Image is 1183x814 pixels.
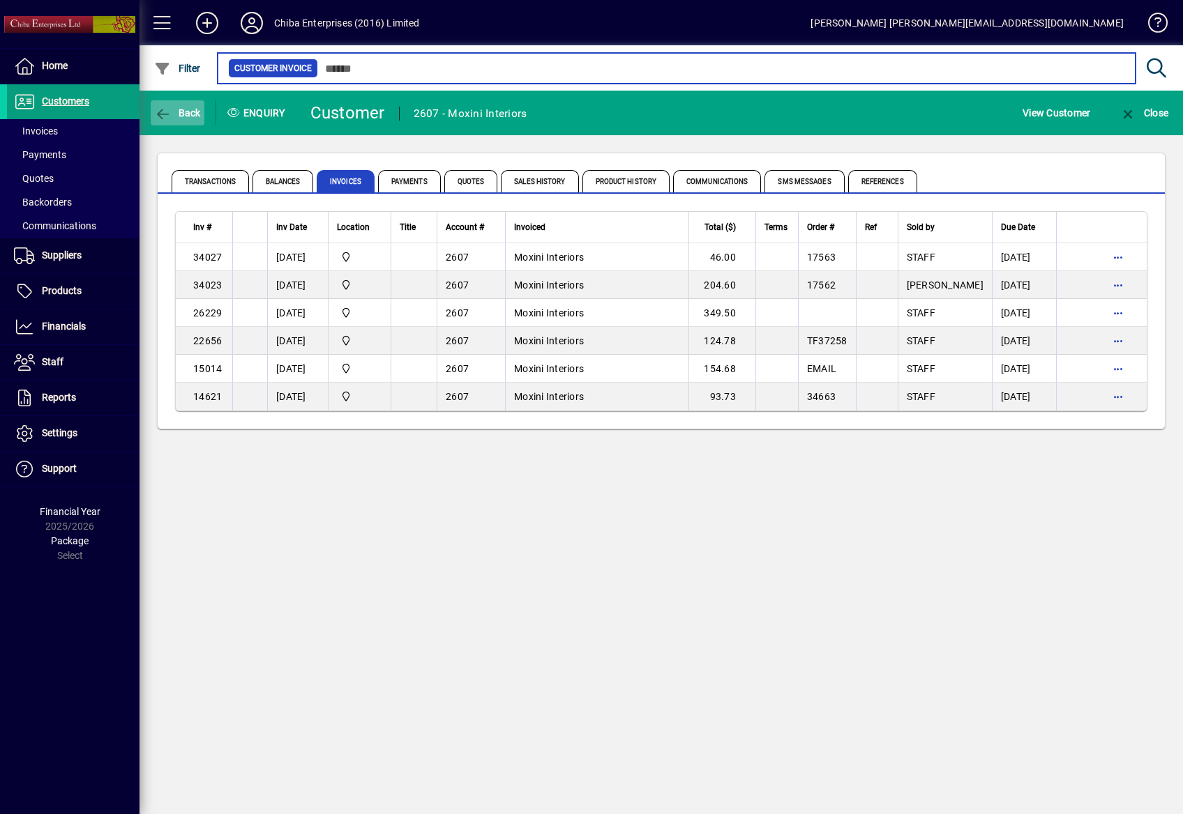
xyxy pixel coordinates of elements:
[848,170,917,192] span: References
[42,249,82,261] span: Suppliers
[446,220,484,235] span: Account #
[193,220,211,235] span: Inv #
[688,383,755,410] td: 93.73
[7,416,140,451] a: Settings
[337,249,382,265] span: Central
[42,463,77,474] span: Support
[337,361,382,376] span: Central
[154,63,201,74] span: Filter
[688,271,755,299] td: 204.60
[276,220,319,235] div: Inv Date
[907,220,984,235] div: Sold by
[267,383,328,410] td: [DATE]
[501,170,578,192] span: Sales History
[234,61,312,75] span: Customer Invoice
[1107,246,1129,268] button: More options
[14,149,66,160] span: Payments
[267,327,328,355] td: [DATE]
[514,307,584,318] span: Moxini Interiors
[582,170,670,192] span: Product History
[140,100,216,125] app-page-header-button: Back
[1116,100,1172,125] button: Close
[154,107,201,118] span: Back
[1120,107,1168,118] span: Close
[42,356,63,367] span: Staff
[1107,302,1129,324] button: More options
[7,238,140,273] a: Suppliers
[310,102,385,124] div: Customer
[337,220,370,235] span: Location
[446,335,469,346] span: 2607
[7,309,140,344] a: Financials
[172,170,249,192] span: Transactions
[216,102,300,124] div: Enquiry
[446,279,469,291] span: 2607
[688,299,755,327] td: 349.50
[514,335,584,346] span: Moxini Interiors
[807,252,836,263] span: 17563
[7,49,140,84] a: Home
[446,220,497,235] div: Account #
[807,220,847,235] div: Order #
[673,170,761,192] span: Communications
[14,197,72,208] span: Backorders
[1107,385,1129,408] button: More options
[337,389,382,404] span: Central
[992,243,1056,271] td: [DATE]
[907,391,935,402] span: STAFF
[14,125,58,137] span: Invoices
[1023,102,1090,124] span: View Customer
[7,381,140,415] a: Reports
[1019,100,1094,125] button: View Customer
[7,119,140,143] a: Invoices
[514,252,584,263] span: Moxini Interiors
[193,335,222,346] span: 22656
[1105,100,1183,125] app-page-header-button: Close enquiry
[514,279,584,291] span: Moxini Interiors
[400,220,428,235] div: Title
[907,252,935,263] span: STAFF
[907,279,984,291] span: [PERSON_NAME]
[807,279,836,291] span: 17562
[764,220,788,235] span: Terms
[7,345,140,380] a: Staff
[1001,220,1035,235] span: Due Date
[992,355,1056,383] td: [DATE]
[40,506,100,517] span: Financial Year
[807,391,836,402] span: 34663
[337,305,382,321] span: Central
[698,220,748,235] div: Total ($)
[907,335,935,346] span: STAFF
[688,327,755,355] td: 124.78
[337,333,382,348] span: Central
[1107,274,1129,296] button: More options
[514,363,584,374] span: Moxini Interiors
[907,307,935,318] span: STAFF
[7,274,140,309] a: Products
[414,102,527,125] div: 2607 - Moxini Interiors
[193,307,222,318] span: 26229
[14,173,54,184] span: Quotes
[42,285,82,296] span: Products
[1138,3,1166,48] a: Knowledge Base
[7,190,140,214] a: Backorders
[378,170,441,192] span: Payments
[807,335,847,346] span: TF37258
[514,391,584,402] span: Moxini Interiors
[444,170,498,192] span: Quotes
[14,220,96,231] span: Communications
[704,220,736,235] span: Total ($)
[42,321,86,332] span: Financials
[446,391,469,402] span: 2607
[317,170,375,192] span: Invoices
[337,277,382,293] span: Central
[807,220,834,235] span: Order #
[514,220,545,235] span: Invoiced
[992,271,1056,299] td: [DATE]
[688,243,755,271] td: 46.00
[807,363,836,374] span: EMAIL
[267,271,328,299] td: [DATE]
[865,220,889,235] div: Ref
[42,95,89,107] span: Customers
[446,363,469,374] span: 2607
